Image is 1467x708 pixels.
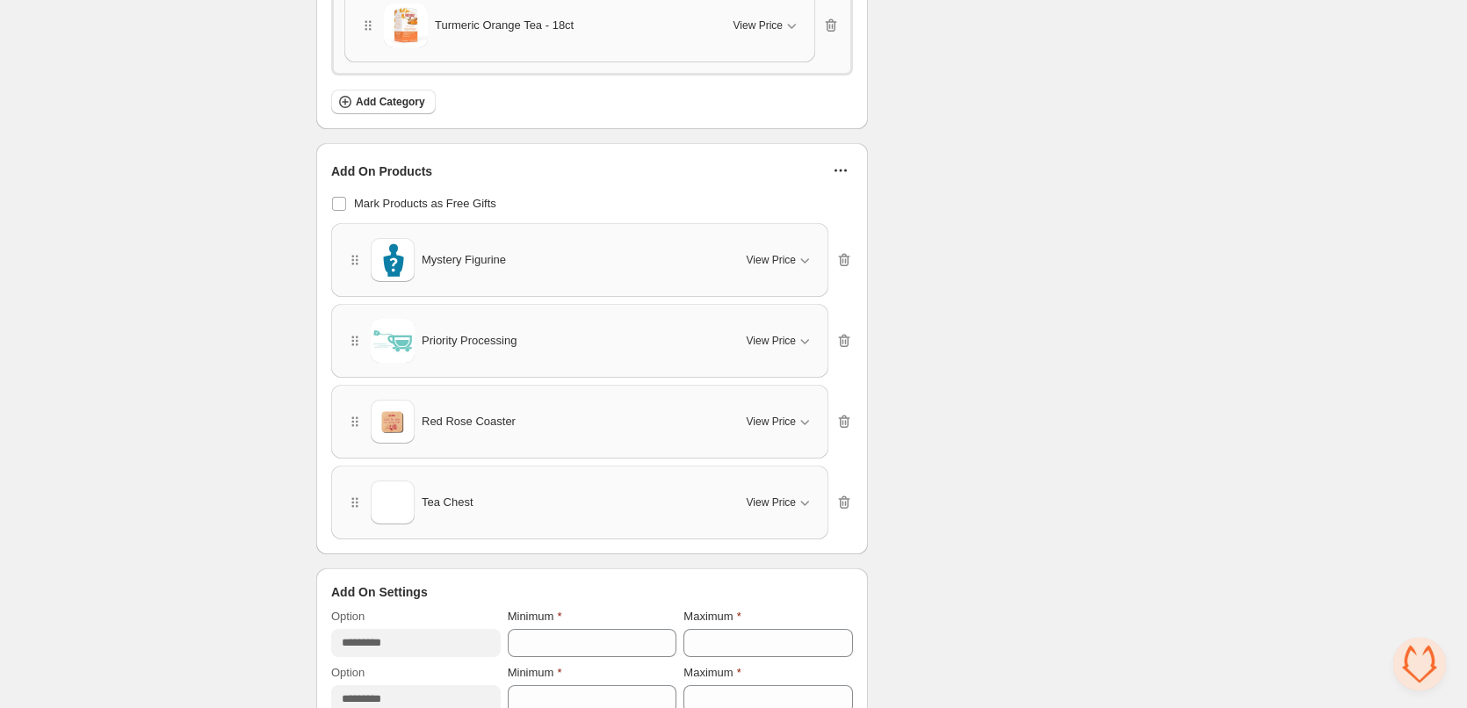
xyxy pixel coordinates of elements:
[747,334,796,348] span: View Price
[435,17,574,34] span: Turmeric Orange Tea - 18ct
[508,608,562,625] label: Minimum
[747,253,796,267] span: View Price
[736,488,824,517] button: View Price
[736,327,824,355] button: View Price
[747,415,796,429] span: View Price
[331,90,436,114] button: Add Category
[356,95,425,109] span: Add Category
[683,664,741,682] label: Maximum
[371,480,415,524] img: Tea Chest
[422,413,516,430] span: Red Rose Coaster
[371,319,415,363] img: Priority Processing
[733,18,783,33] span: View Price
[371,400,415,444] img: Red Rose Coaster
[331,664,365,682] label: Option
[422,251,506,269] span: Mystery Figurine
[331,608,365,625] label: Option
[747,495,796,509] span: View Price
[723,11,811,40] button: View Price
[736,246,824,274] button: View Price
[736,408,824,436] button: View Price
[508,664,562,682] label: Minimum
[683,608,741,625] label: Maximum
[331,583,428,601] span: Add On Settings
[422,494,473,511] span: Tea Chest
[384,4,428,47] img: Turmeric Orange Tea - 18ct
[1393,638,1446,690] div: Open chat
[354,197,496,210] span: Mark Products as Free Gifts
[422,332,517,350] span: Priority Processing
[371,238,415,282] img: Mystery Figurine
[331,163,432,180] span: Add On Products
